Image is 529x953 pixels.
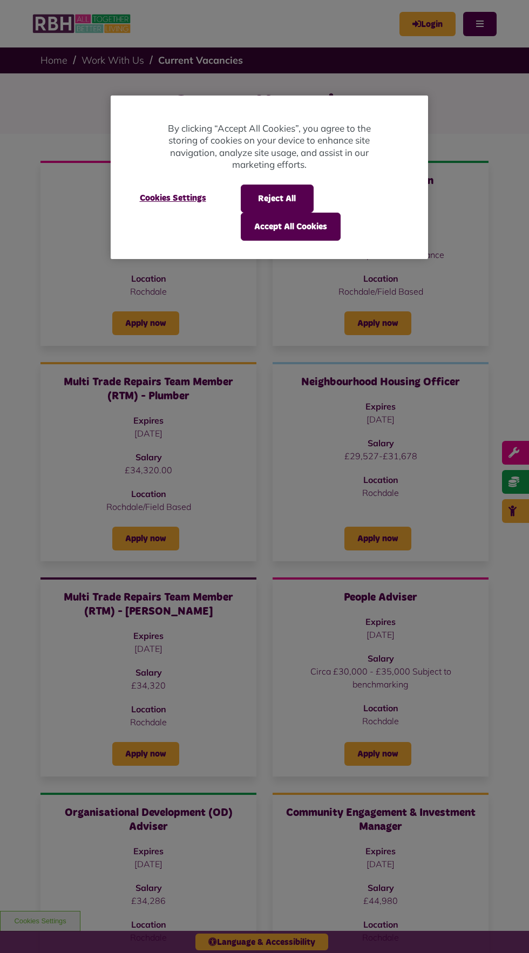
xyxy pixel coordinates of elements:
p: By clicking “Accept All Cookies”, you agree to the storing of cookies on your device to enhance s... [154,122,385,171]
button: Cookies Settings [127,185,219,212]
div: Privacy [111,96,428,260]
div: Cookie banner [111,96,428,260]
button: Reject All [241,185,314,213]
button: Accept All Cookies [241,213,341,241]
